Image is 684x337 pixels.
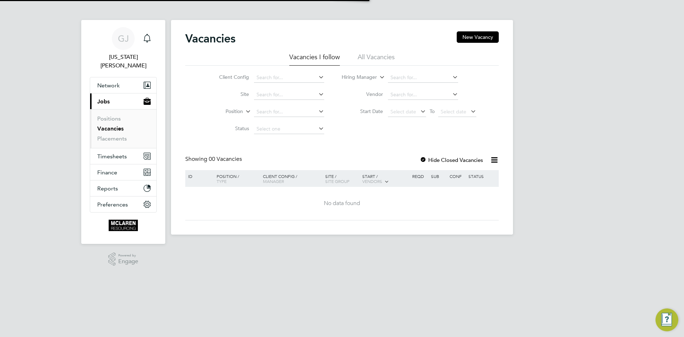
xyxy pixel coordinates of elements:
[90,148,156,164] button: Timesheets
[108,252,139,266] a: Powered byEngage
[208,91,249,97] label: Site
[254,73,324,83] input: Search for...
[361,170,410,188] div: Start /
[362,178,382,184] span: Vendors
[90,220,157,231] a: Go to home page
[467,170,498,182] div: Status
[97,153,127,160] span: Timesheets
[81,20,165,244] nav: Main navigation
[388,90,458,100] input: Search for...
[90,180,156,196] button: Reports
[118,34,129,43] span: GJ
[97,135,127,142] a: Placements
[208,125,249,132] label: Status
[90,77,156,93] button: Network
[97,125,124,132] a: Vacancies
[90,93,156,109] button: Jobs
[261,170,323,187] div: Client Config /
[325,178,349,184] span: Site Group
[97,115,121,122] a: Positions
[254,124,324,134] input: Select one
[90,109,156,148] div: Jobs
[336,74,377,81] label: Hiring Manager
[342,91,383,97] label: Vendor
[429,170,448,182] div: Sub
[118,252,138,259] span: Powered by
[97,201,128,208] span: Preferences
[90,53,157,70] span: Georgia Jesson
[185,31,235,46] h2: Vacancies
[254,107,324,117] input: Search for...
[441,108,466,115] span: Select date
[109,220,138,231] img: mclaren-logo-retina.png
[263,178,284,184] span: Manager
[90,196,156,212] button: Preferences
[289,53,340,66] li: Vacancies I follow
[323,170,361,187] div: Site /
[420,157,483,163] label: Hide Closed Vacancies
[410,170,429,182] div: Reqd
[90,164,156,180] button: Finance
[202,108,243,115] label: Position
[97,185,118,192] span: Reports
[655,308,678,331] button: Engage Resource Center
[254,90,324,100] input: Search for...
[97,169,117,176] span: Finance
[358,53,395,66] li: All Vacancies
[457,31,499,43] button: New Vacancy
[118,259,138,265] span: Engage
[217,178,227,184] span: Type
[186,170,211,182] div: ID
[390,108,416,115] span: Select date
[90,27,157,70] a: GJ[US_STATE][PERSON_NAME]
[208,74,249,80] label: Client Config
[342,108,383,114] label: Start Date
[388,73,458,83] input: Search for...
[211,170,261,187] div: Position /
[185,155,243,163] div: Showing
[186,200,498,207] div: No data found
[448,170,466,182] div: Conf
[209,155,242,163] span: 00 Vacancies
[97,98,110,105] span: Jobs
[97,82,120,89] span: Network
[427,107,437,116] span: To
